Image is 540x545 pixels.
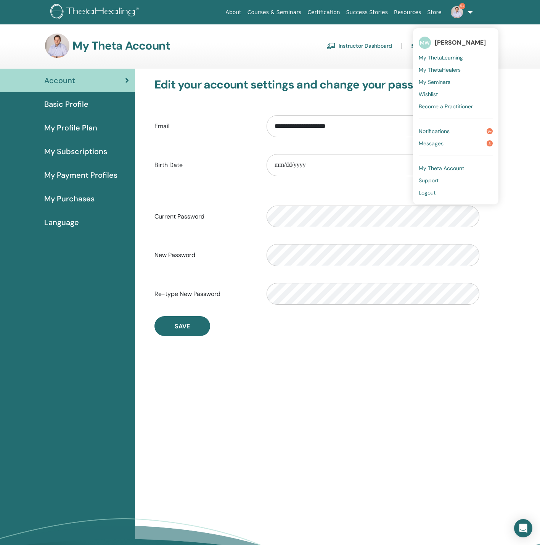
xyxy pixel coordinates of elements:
[419,37,431,49] span: MW
[411,40,472,52] a: Student Dashboard
[419,177,439,184] span: Support
[44,122,97,133] span: My Profile Plan
[419,189,436,196] span: Logout
[44,193,95,204] span: My Purchases
[419,79,450,85] span: My Seminars
[419,165,464,172] span: My Theta Account
[419,88,493,100] a: Wishlist
[154,316,210,336] button: Save
[244,5,305,19] a: Courses & Seminars
[154,78,479,92] h3: Edit your account settings and change your password
[413,28,498,204] ul: 9+
[72,39,170,53] h3: My Theta Account
[222,5,244,19] a: About
[514,519,532,537] div: Open Intercom Messenger
[424,5,445,19] a: Store
[435,39,486,47] span: [PERSON_NAME]
[419,66,461,73] span: My ThetaHealers
[44,98,88,110] span: Basic Profile
[419,51,493,64] a: My ThetaLearning
[149,209,261,224] label: Current Password
[44,169,117,181] span: My Payment Profiles
[419,125,493,137] a: Notifications9+
[419,91,438,98] span: Wishlist
[50,4,141,21] img: logo.png
[149,287,261,301] label: Re-type New Password
[419,174,493,186] a: Support
[419,103,473,110] span: Become a Practitioner
[419,54,463,61] span: My ThetaLearning
[419,128,450,135] span: Notifications
[44,75,75,86] span: Account
[411,43,420,49] img: graduation-cap.svg
[391,5,424,19] a: Resources
[45,34,69,58] img: default.jpg
[419,100,493,113] a: Become a Practitioner
[419,137,493,150] a: Messages3
[419,64,493,76] a: My ThetaHealers
[419,140,444,147] span: Messages
[44,217,79,228] span: Language
[149,119,261,133] label: Email
[451,6,463,18] img: default.jpg
[419,162,493,174] a: My Theta Account
[175,322,190,330] span: Save
[149,158,261,172] label: Birth Date
[487,128,493,134] span: 9+
[419,76,493,88] a: My Seminars
[419,186,493,199] a: Logout
[419,34,493,51] a: MW[PERSON_NAME]
[44,146,107,157] span: My Subscriptions
[304,5,343,19] a: Certification
[459,3,465,9] span: 9+
[487,140,493,146] span: 3
[326,42,336,49] img: chalkboard-teacher.svg
[326,40,392,52] a: Instructor Dashboard
[149,248,261,262] label: New Password
[343,5,391,19] a: Success Stories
